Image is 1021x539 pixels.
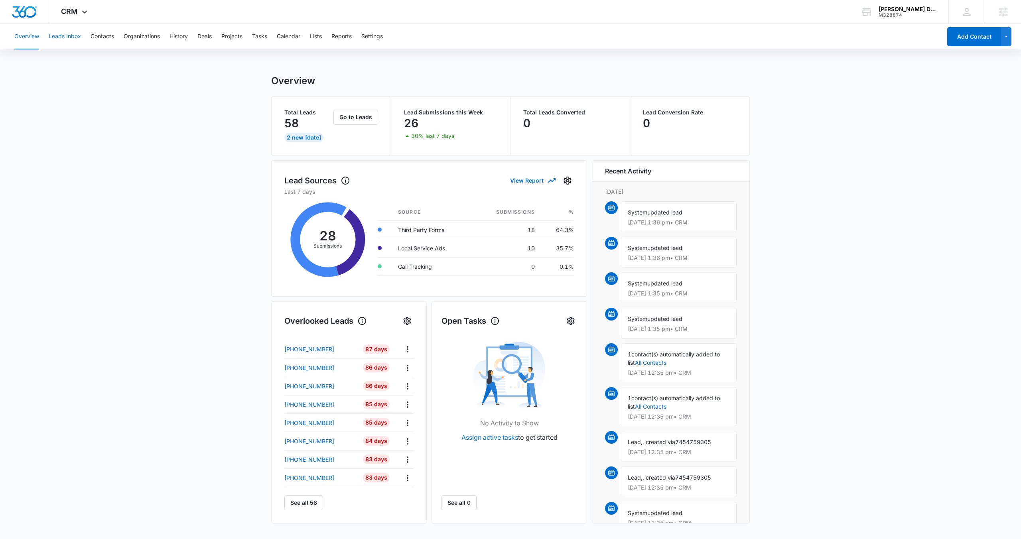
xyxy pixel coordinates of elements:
[333,114,378,120] a: Go to Leads
[647,244,682,251] span: updated lead
[284,364,334,372] p: [PHONE_NUMBER]
[284,187,574,196] p: Last 7 days
[284,315,367,327] h1: Overlooked Leads
[605,187,737,196] p: [DATE]
[523,110,617,115] p: Total Leads Converted
[628,315,647,322] span: System
[361,24,383,49] button: Settings
[271,75,315,87] h1: Overview
[252,24,267,49] button: Tasks
[461,433,558,442] p: to get started
[401,453,414,466] button: Actions
[647,209,682,216] span: updated lead
[628,351,631,358] span: 1
[310,24,322,49] button: Lists
[284,437,357,445] a: [PHONE_NUMBER]
[647,280,682,287] span: updated lead
[392,220,472,239] td: Third Party Forms
[628,414,730,419] p: [DATE] 12:35 pm • CRM
[124,24,160,49] button: Organizations
[284,364,357,372] a: [PHONE_NUMBER]
[363,363,390,372] div: 86 Days
[675,439,711,445] span: 7454759305
[628,395,631,401] span: 1
[170,24,188,49] button: History
[30,47,71,52] div: Domain Overview
[331,24,352,49] button: Reports
[561,174,574,187] button: Settings
[284,419,357,427] a: [PHONE_NUMBER]
[363,454,390,464] div: 83 Days
[442,495,477,510] a: See all 0
[628,485,730,490] p: [DATE] 12:35 pm • CRM
[628,395,720,410] span: contact(s) automatically added to list
[401,435,414,447] button: Actions
[363,473,390,482] div: 83 Days
[61,7,78,16] span: CRM
[284,382,357,390] a: [PHONE_NUMBER]
[628,255,730,261] p: [DATE] 1:36 pm • CRM
[284,474,357,482] a: [PHONE_NUMBER]
[628,474,643,481] span: Lead,
[472,257,541,275] td: 0
[401,343,414,355] button: Actions
[635,359,666,366] a: All Contacts
[363,381,390,391] div: 86 Days
[411,133,454,139] p: 30% last 7 days
[628,209,647,216] span: System
[541,204,574,221] th: %
[284,345,357,353] a: [PHONE_NUMBER]
[21,21,88,27] div: Domain: [DOMAIN_NAME]
[22,46,28,53] img: tab_domain_overview_orange.svg
[13,13,19,19] img: logo_orange.svg
[523,117,530,130] p: 0
[480,418,539,428] p: No Activity to Show
[510,173,555,187] button: View Report
[401,472,414,484] button: Actions
[628,326,730,332] p: [DATE] 1:35 pm • CRM
[628,280,647,287] span: System
[647,509,682,516] span: updated lead
[284,400,334,409] p: [PHONE_NUMBER]
[221,24,242,49] button: Projects
[284,437,334,445] p: [PHONE_NUMBER]
[675,474,711,481] span: 7454759305
[284,495,323,510] button: See all 58
[197,24,212,49] button: Deals
[284,474,334,482] p: [PHONE_NUMBER]
[363,436,390,446] div: 84 Days
[643,439,675,445] span: , created via
[472,204,541,221] th: Submissions
[284,175,350,187] h1: Lead Sources
[284,110,332,115] p: Total Leads
[284,419,334,427] p: [PHONE_NUMBER]
[284,400,357,409] a: [PHONE_NUMBER]
[628,244,647,251] span: System
[13,21,19,27] img: website_grey.svg
[392,257,472,275] td: Call Tracking
[284,345,334,353] p: [PHONE_NUMBER]
[401,315,414,327] button: Settings
[363,418,390,427] div: 85 Days
[401,380,414,392] button: Actions
[284,455,357,464] a: [PHONE_NUMBER]
[472,220,541,239] td: 18
[284,117,299,130] p: 58
[643,117,650,130] p: 0
[564,315,577,327] button: Settings
[401,398,414,411] button: Actions
[392,204,472,221] th: Source
[628,509,647,516] span: System
[49,24,81,49] button: Leads Inbox
[643,110,737,115] p: Lead Conversion Rate
[628,449,730,455] p: [DATE] 12:35 pm • CRM
[88,47,134,52] div: Keywords by Traffic
[472,239,541,257] td: 10
[284,382,334,390] p: [PHONE_NUMBER]
[404,110,498,115] p: Lead Submissions this Week
[628,220,730,225] p: [DATE] 1:36 pm • CRM
[277,24,300,49] button: Calendar
[628,439,643,445] span: Lead,
[628,291,730,296] p: [DATE] 1:35 pm • CRM
[461,433,518,441] a: Assign active tasks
